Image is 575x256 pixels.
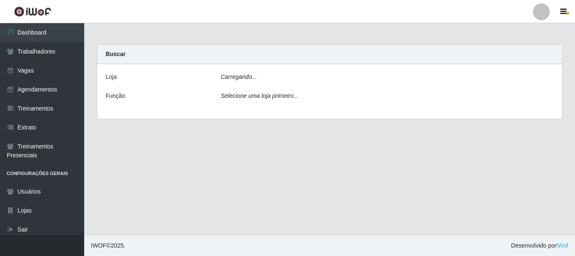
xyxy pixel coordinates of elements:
strong: Buscar [106,51,125,57]
label: Função [106,92,125,100]
span: Desenvolvido por [511,241,568,250]
span: IWOF [91,242,106,249]
i: Selecione uma loja primeiro... [221,92,298,99]
a: iWof [556,242,568,249]
i: Carregando... [221,73,257,80]
span: © 2025 . [91,241,125,250]
img: CoreUI Logo [14,6,51,17]
label: Loja [106,73,117,81]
